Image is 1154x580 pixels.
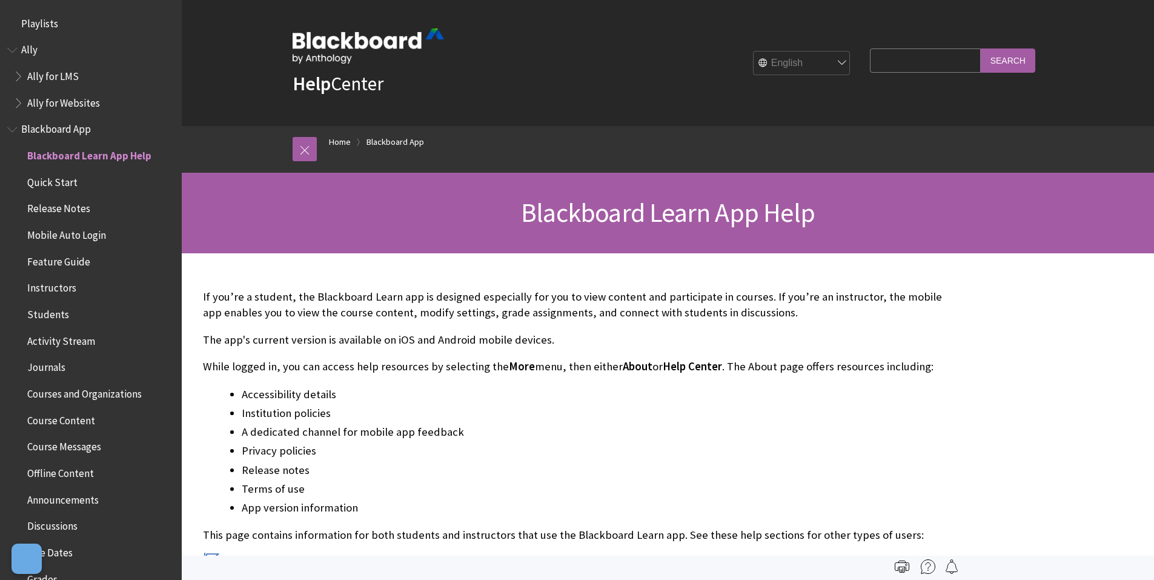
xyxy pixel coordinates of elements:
[329,135,351,150] a: Home
[981,48,1035,72] input: Search
[27,410,95,427] span: Course Content
[242,424,954,441] li: A dedicated channel for mobile app feedback
[242,405,954,422] li: Institution policies
[27,463,94,479] span: Offline Content
[754,52,851,76] select: Site Language Selector
[27,252,90,268] span: Feature Guide
[203,527,954,543] p: This page contains information for both students and instructors that use the Blackboard Learn ap...
[944,559,959,574] img: Follow this page
[663,359,722,373] span: Help Center
[203,332,954,348] p: The app's current version is available on iOS and Android mobile devices.
[242,481,954,498] li: Terms of use
[27,516,78,532] span: Discussions
[27,145,151,162] span: Blackboard Learn App Help
[27,66,79,82] span: Ally for LMS
[21,13,58,30] span: Playlists
[27,93,100,109] span: Ally for Websites
[27,199,90,215] span: Release Notes
[293,72,383,96] a: HelpCenter
[521,196,815,229] span: Blackboard Learn App Help
[27,490,99,506] span: Announcements
[7,13,174,34] nav: Book outline for Playlists
[27,172,78,188] span: Quick Start
[203,555,954,568] p: see for release notes and known issues
[27,225,106,241] span: Mobile Auto Login
[27,331,95,347] span: Activity Stream
[27,542,73,559] span: Due Dates
[27,384,142,400] span: Courses and Organizations
[12,544,42,574] button: Open Preferences
[21,119,91,136] span: Blackboard App
[242,386,954,403] li: Accessibility details
[27,358,65,374] span: Journals
[366,135,424,150] a: Blackboard App
[242,442,954,459] li: Privacy policies
[895,559,909,574] img: Print
[293,72,331,96] strong: Help
[293,28,444,64] img: Blackboard by Anthology
[7,40,174,113] nav: Book outline for Anthology Ally Help
[921,559,935,574] img: More help
[203,359,954,375] p: While logged in, you can access help resources by selecting the menu, then either or . The About ...
[21,40,38,56] span: Ally
[242,462,954,479] li: Release notes
[242,499,954,516] li: App version information
[623,359,652,373] span: About
[203,289,954,321] p: If you’re a student, the Blackboard Learn app is designed especially for you to view content and ...
[509,359,535,373] span: More
[27,278,76,295] span: Instructors
[27,304,69,321] span: Students
[27,437,101,453] span: Course Messages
